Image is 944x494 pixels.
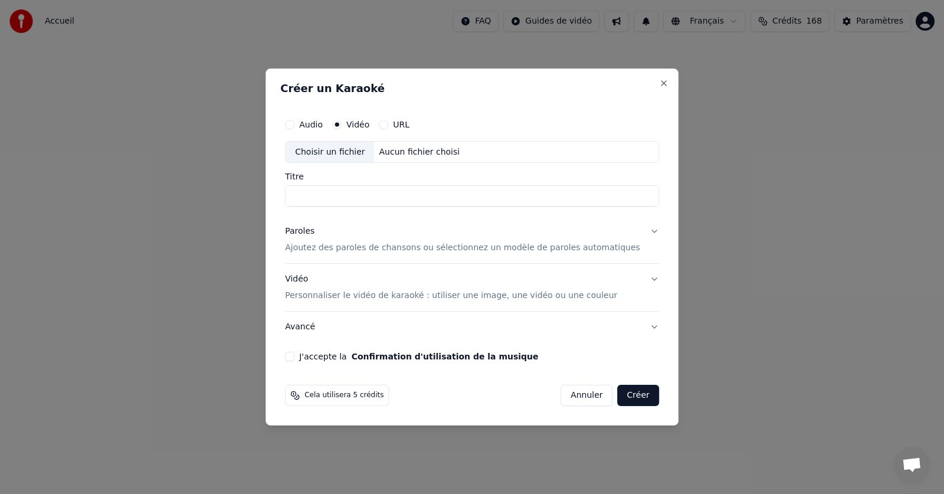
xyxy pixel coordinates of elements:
div: Choisir un fichier [286,142,374,163]
h2: Créer un Karaoké [280,83,664,94]
button: Créer [618,385,659,406]
label: Titre [285,173,659,181]
button: J'accepte la [352,352,539,361]
label: J'accepte la [299,352,538,361]
p: Ajoutez des paroles de chansons ou sélectionnez un modèle de paroles automatiques [285,243,640,254]
label: URL [393,120,409,129]
label: Audio [299,120,323,129]
button: Annuler [560,385,612,406]
button: Avancé [285,312,659,342]
div: Vidéo [285,274,617,302]
span: Cela utilisera 5 crédits [304,391,383,400]
p: Personnaliser le vidéo de karaoké : utiliser une image, une vidéo ou une couleur [285,290,617,302]
button: VidéoPersonnaliser le vidéo de karaoké : utiliser une image, une vidéo ou une couleur [285,264,659,312]
div: Aucun fichier choisi [375,146,465,158]
label: Vidéo [346,120,369,129]
div: Paroles [285,226,314,238]
button: ParolesAjoutez des paroles de chansons ou sélectionnez un modèle de paroles automatiques [285,217,659,264]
